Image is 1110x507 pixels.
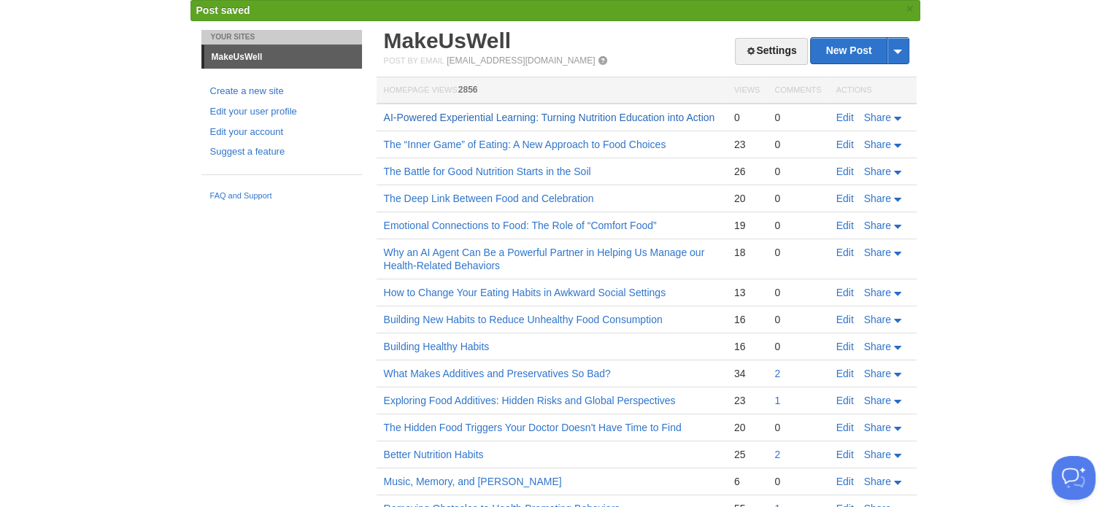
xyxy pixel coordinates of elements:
[864,112,891,123] span: Share
[836,287,854,298] a: Edit
[210,104,353,120] a: Edit your user profile
[727,77,767,104] th: Views
[836,368,854,379] a: Edit
[774,421,821,434] div: 0
[774,368,780,379] a: 2
[836,422,854,433] a: Edit
[774,340,821,353] div: 0
[864,166,891,177] span: Share
[774,138,821,151] div: 0
[384,220,657,231] a: Emotional Connections to Food: The Role of “Comfort Food”
[836,139,854,150] a: Edit
[864,422,891,433] span: Share
[384,368,611,379] a: What Makes Additives and Preservatives So Bad?
[774,219,821,232] div: 0
[734,111,760,124] div: 0
[774,246,821,259] div: 0
[384,56,444,65] span: Post by Email
[384,422,682,433] a: The Hidden Food Triggers Your Doctor Doesn't Have Time to Find
[210,190,353,203] a: FAQ and Support
[377,77,727,104] th: Homepage Views
[864,139,891,150] span: Share
[836,112,854,123] a: Edit
[864,395,891,406] span: Share
[811,38,908,63] a: New Post
[734,367,760,380] div: 34
[864,193,891,204] span: Share
[384,139,666,150] a: The “Inner Game” of Eating: A New Approach to Food Choices
[734,394,760,407] div: 23
[774,111,821,124] div: 0
[734,475,760,488] div: 6
[384,314,663,325] a: Building New Habits to Reduce Unhealthy Food Consumption
[210,84,353,99] a: Create a new site
[458,85,478,95] span: 2856
[864,341,891,352] span: Share
[204,45,362,69] a: MakeUsWell
[384,112,715,123] a: AI-Powered Experiential Learning: Turning Nutrition Education into Action
[864,287,891,298] span: Share
[384,449,484,460] a: Better Nutrition Habits
[384,247,705,271] a: Why an AI Agent Can Be a Powerful Partner in Helping Us Manage our Health-Related Behaviors
[384,193,594,204] a: The Deep Link Between Food and Celebration
[384,287,666,298] a: How to Change Your Eating Habits in Awkward Social Settings
[384,341,490,352] a: Building Healthy Habits
[734,340,760,353] div: 16
[836,247,854,258] a: Edit
[836,476,854,487] a: Edit
[734,448,760,461] div: 25
[210,144,353,160] a: Suggest a feature
[384,166,591,177] a: The Battle for Good Nutrition Starts in the Soil
[836,449,854,460] a: Edit
[774,475,821,488] div: 0
[864,247,891,258] span: Share
[836,193,854,204] a: Edit
[767,77,828,104] th: Comments
[210,125,353,140] a: Edit your account
[196,4,250,16] span: Post saved
[384,28,512,53] a: MakeUsWell
[734,313,760,326] div: 16
[864,476,891,487] span: Share
[864,368,891,379] span: Share
[836,220,854,231] a: Edit
[384,395,676,406] a: Exploring Food Additives: Hidden Risks and Global Perspectives
[836,314,854,325] a: Edit
[774,313,821,326] div: 0
[734,192,760,205] div: 20
[734,138,760,151] div: 23
[735,38,807,65] a: Settings
[734,286,760,299] div: 13
[201,30,362,44] li: Your Sites
[774,192,821,205] div: 0
[864,449,891,460] span: Share
[734,246,760,259] div: 18
[774,286,821,299] div: 0
[734,165,760,178] div: 26
[774,449,780,460] a: 2
[734,219,760,232] div: 19
[864,220,891,231] span: Share
[836,166,854,177] a: Edit
[829,77,917,104] th: Actions
[734,421,760,434] div: 20
[1052,456,1095,500] iframe: Help Scout Beacon - Open
[774,165,821,178] div: 0
[836,395,854,406] a: Edit
[836,341,854,352] a: Edit
[864,314,891,325] span: Share
[774,395,780,406] a: 1
[447,55,595,66] a: [EMAIL_ADDRESS][DOMAIN_NAME]
[384,476,562,487] a: Music, Memory, and [PERSON_NAME]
